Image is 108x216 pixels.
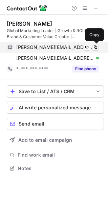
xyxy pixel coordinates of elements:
span: [PERSON_NAME][EMAIL_ADDRESS][PERSON_NAME][DOMAIN_NAME] [16,55,94,61]
button: save-profile-one-click [7,85,104,98]
img: ContactOut v5.3.10 [7,4,47,12]
span: Add to email campaign [18,137,72,143]
span: Find work email [18,152,101,158]
div: Global Marketing Leader | Growth & ROI Driver | Brand & Customer Value Creator | [PERSON_NAME] & ... [7,28,104,40]
button: Reveal Button [72,65,99,72]
button: Find work email [7,150,104,160]
span: Notes [18,165,101,171]
div: Save to List / ATS / CRM [19,89,92,94]
button: AI write personalized message [7,102,104,114]
div: [PERSON_NAME] [7,20,52,27]
button: Send email [7,118,104,130]
span: AI write personalized message [19,105,91,110]
button: Notes [7,164,104,173]
button: Add to email campaign [7,134,104,146]
span: [PERSON_NAME][EMAIL_ADDRESS][PERSON_NAME][DOMAIN_NAME] [16,44,94,50]
span: Send email [19,121,44,127]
